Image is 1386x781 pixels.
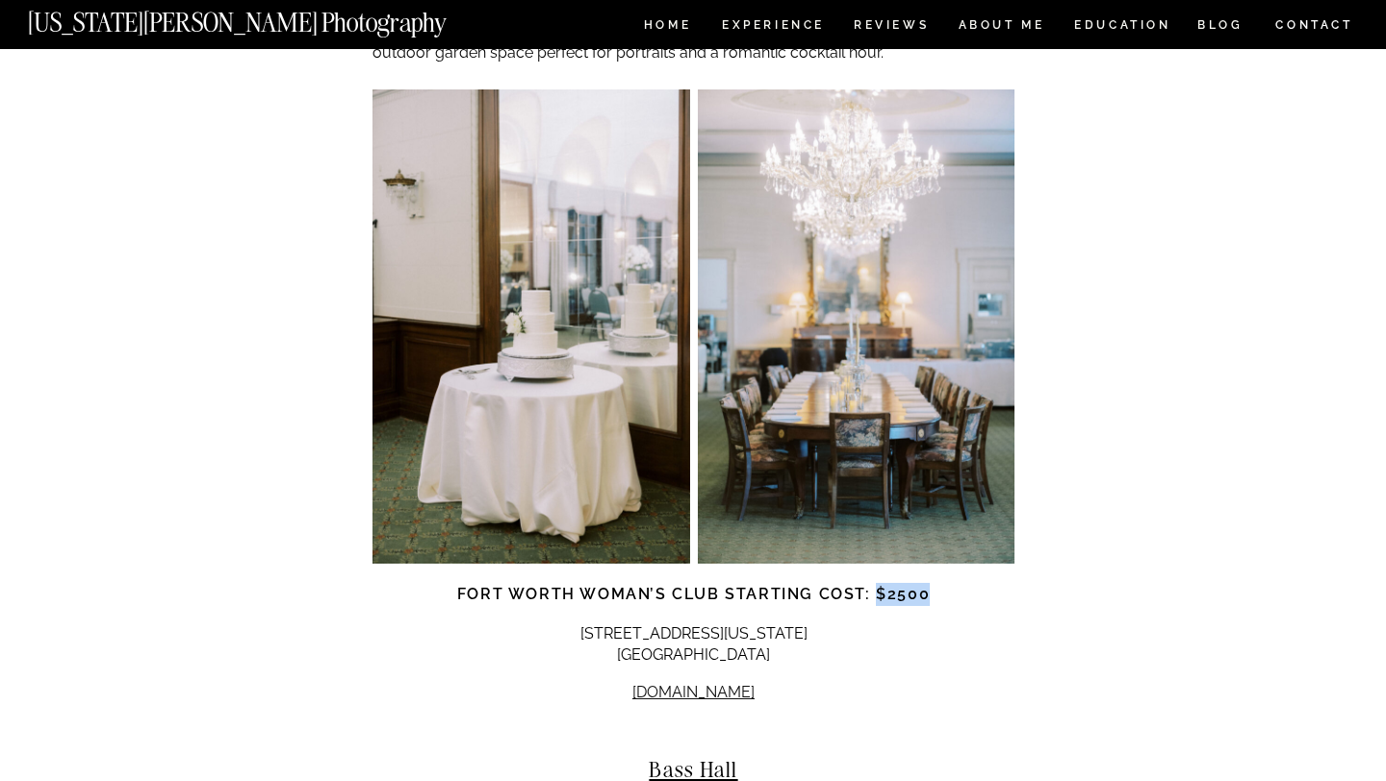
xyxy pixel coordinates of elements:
a: EDUCATION [1072,19,1173,36]
a: [US_STATE][PERSON_NAME] Photography [28,10,511,26]
a: Experience [722,19,823,36]
a: ABOUT ME [958,19,1045,36]
a: BLOG [1197,19,1244,36]
a: [DOMAIN_NAME] [632,683,755,701]
h2: Bass Hall [372,757,1014,781]
img: fort worth wedding venues [372,89,690,564]
a: HOME [640,19,695,36]
p: [STREET_ADDRESS][US_STATE] [GEOGRAPHIC_DATA] [372,623,1014,667]
a: CONTACT [1274,14,1354,36]
strong: Fort Worth Woman’s Club starting cost: $2500 [457,585,930,603]
a: REVIEWS [854,19,926,36]
img: fort worth wedding venue reception room [698,89,1015,564]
